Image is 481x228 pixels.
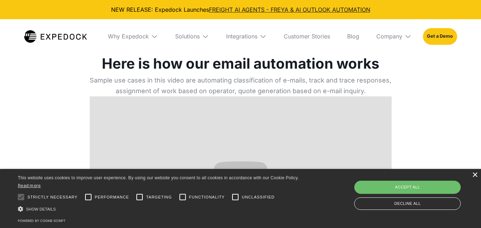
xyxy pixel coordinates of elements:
[220,19,272,53] div: Integrations
[18,175,299,180] span: This website uses cookies to improve user experience. By using our website you consent to all coo...
[27,194,78,200] span: Strictly necessary
[146,194,172,200] span: Targeting
[108,33,149,40] div: Why Expedock
[102,19,164,53] div: Why Expedock
[242,194,275,200] span: Unclassified
[371,19,417,53] div: Company
[423,28,457,44] a: Get a Demo
[169,19,215,53] div: Solutions
[18,219,66,223] a: Powered by cookie-script
[278,19,336,53] a: Customer Stories
[102,55,379,72] h1: Here is how our email automation works
[354,181,461,193] div: Accept all
[18,183,41,188] a: Read more
[189,194,225,200] span: Functionality
[354,197,461,210] div: Decline all
[175,33,200,40] div: Solutions
[341,19,365,53] a: Blog
[90,75,392,96] p: Sample use cases in this video are automating classification of e-mails, track and trace response...
[376,33,402,40] div: Company
[445,194,481,228] iframe: Chat Widget
[445,194,481,228] div: Tiện ích trò chuyện
[26,207,56,211] span: Show details
[226,33,257,40] div: Integrations
[209,6,370,13] a: FREIGHT AI AGENTS - FREYA & AI OUTLOOK AUTOMATION
[472,173,477,178] div: Close
[18,205,307,213] div: Show details
[6,6,475,14] div: NEW RELEASE: Expedock Launches
[95,194,129,200] span: Performance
